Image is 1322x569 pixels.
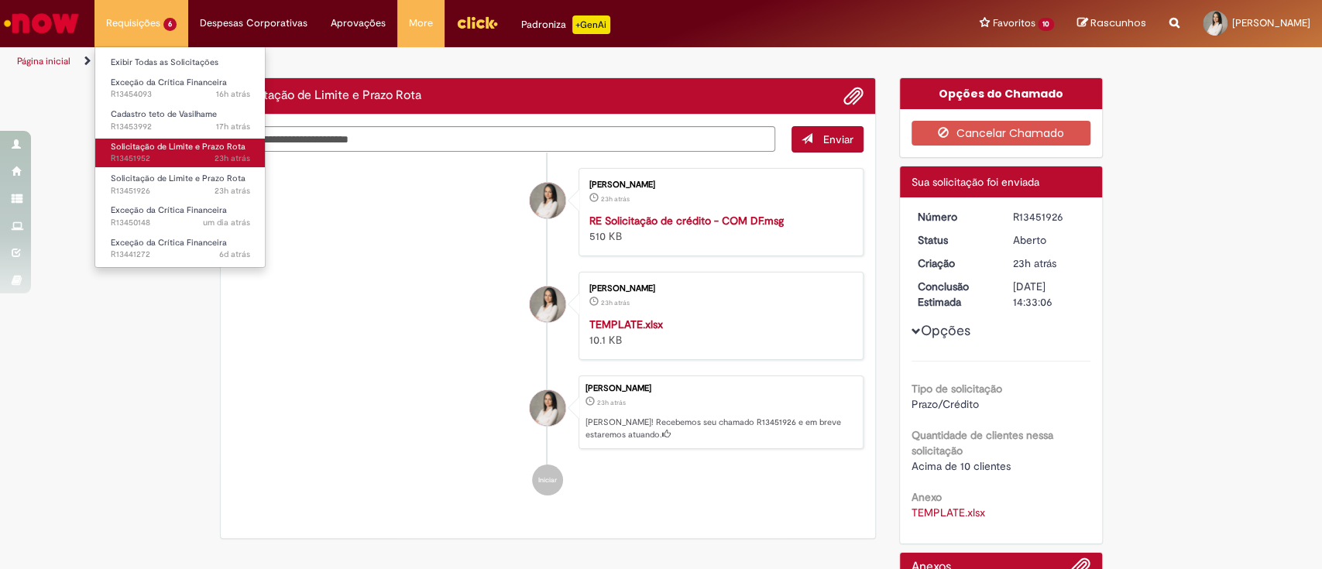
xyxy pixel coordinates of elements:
[572,15,610,34] p: +GenAi
[912,490,942,504] b: Anexo
[585,384,855,393] div: [PERSON_NAME]
[1013,279,1085,310] div: [DATE] 14:33:06
[912,459,1011,473] span: Acima de 10 clientes
[216,88,250,100] time: 27/08/2025 18:01:55
[111,88,250,101] span: R13454093
[215,185,250,197] time: 27/08/2025 11:33:04
[601,298,630,307] time: 27/08/2025 11:32:43
[163,18,177,31] span: 6
[95,202,266,231] a: Aberto R13450148 : Exceção da Crítica Financeira
[111,185,250,197] span: R13451926
[95,235,266,263] a: Aberto R13441272 : Exceção da Crítica Financeira
[589,213,847,244] div: 510 KB
[597,398,626,407] span: 23h atrás
[203,217,250,228] time: 26/08/2025 18:05:47
[906,232,1001,248] dt: Status
[823,132,853,146] span: Enviar
[12,47,870,76] ul: Trilhas de página
[912,428,1053,458] b: Quantidade de clientes nessa solicitação
[111,204,227,216] span: Exceção da Crítica Financeira
[843,86,864,106] button: Adicionar anexos
[589,317,663,331] a: TEMPLATE.xlsx
[216,121,250,132] span: 17h atrás
[111,77,227,88] span: Exceção da Crítica Financeira
[111,121,250,133] span: R13453992
[601,194,630,204] time: 27/08/2025 11:32:58
[95,74,266,103] a: Aberto R13454093 : Exceção da Crítica Financeira
[216,121,250,132] time: 27/08/2025 17:38:16
[232,89,421,103] h2: Solicitação de Limite e Prazo Rota Histórico de tíquete
[912,175,1039,189] span: Sua solicitação foi enviada
[95,54,266,71] a: Exibir Todas as Solicitações
[601,194,630,204] span: 23h atrás
[219,249,250,260] time: 22/08/2025 18:35:43
[232,126,776,153] textarea: Digite sua mensagem aqui...
[597,398,626,407] time: 27/08/2025 11:33:01
[1013,232,1085,248] div: Aberto
[906,279,1001,310] dt: Conclusão Estimada
[1013,256,1056,270] time: 27/08/2025 11:33:01
[111,153,250,165] span: R13451952
[219,249,250,260] span: 6d atrás
[912,397,979,411] span: Prazo/Crédito
[216,88,250,100] span: 16h atrás
[94,46,266,268] ul: Requisições
[589,284,847,293] div: [PERSON_NAME]
[17,55,70,67] a: Página inicial
[200,15,307,31] span: Despesas Corporativas
[111,173,246,184] span: Solicitação de Limite e Prazo Rota
[521,15,610,34] div: Padroniza
[1013,209,1085,225] div: R13451926
[589,214,784,228] a: RE Solicitação de crédito - COM DF.msg
[601,298,630,307] span: 23h atrás
[95,139,266,167] a: Aberto R13451952 : Solicitação de Limite e Prazo Rota
[409,15,433,31] span: More
[589,317,847,348] div: 10.1 KB
[589,180,847,190] div: [PERSON_NAME]
[215,153,250,164] span: 23h atrás
[530,286,565,322] div: Mikaella Cristina De Paula Costa
[232,375,864,450] li: Mikaella Cristina De Paula Costa
[215,185,250,197] span: 23h atrás
[1013,255,1085,271] div: 27/08/2025 11:33:01
[331,15,386,31] span: Aprovações
[203,217,250,228] span: um dia atrás
[106,15,160,31] span: Requisições
[215,153,250,164] time: 27/08/2025 11:36:28
[900,78,1102,109] div: Opções do Chamado
[95,170,266,199] a: Aberto R13451926 : Solicitação de Limite e Prazo Rota
[912,382,1002,396] b: Tipo de solicitação
[912,506,985,519] a: Download de TEMPLATE.xlsx
[791,126,864,153] button: Enviar
[1038,18,1054,31] span: 10
[530,390,565,426] div: Mikaella Cristina De Paula Costa
[906,209,1001,225] dt: Número
[232,153,864,512] ul: Histórico de tíquete
[1013,256,1056,270] span: 23h atrás
[530,183,565,218] div: Mikaella Cristina De Paula Costa
[992,15,1035,31] span: Favoritos
[1090,15,1146,30] span: Rascunhos
[111,108,217,120] span: Cadastro teto de Vasilhame
[456,11,498,34] img: click_logo_yellow_360x200.png
[111,249,250,261] span: R13441272
[111,237,227,249] span: Exceção da Crítica Financeira
[1232,16,1310,29] span: [PERSON_NAME]
[95,106,266,135] a: Aberto R13453992 : Cadastro teto de Vasilhame
[912,121,1090,146] button: Cancelar Chamado
[111,217,250,229] span: R13450148
[2,8,81,39] img: ServiceNow
[585,416,855,440] p: [PERSON_NAME]! Recebemos seu chamado R13451926 e em breve estaremos atuando.
[906,255,1001,271] dt: Criação
[111,141,246,153] span: Solicitação de Limite e Prazo Rota
[1077,16,1146,31] a: Rascunhos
